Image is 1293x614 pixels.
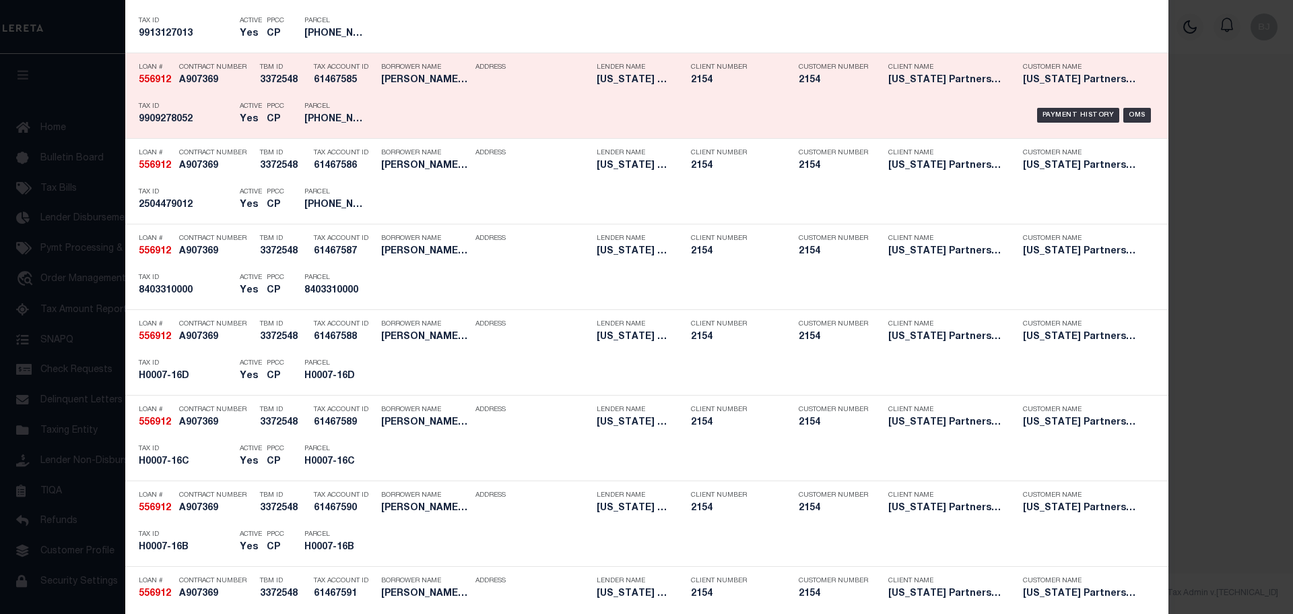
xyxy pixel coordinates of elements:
p: Parcel [304,102,365,111]
p: Parcel [304,445,365,453]
p: Tax ID [139,17,233,25]
p: Client Name [888,491,1003,499]
p: Loan # [139,63,172,71]
p: Lender Name [597,577,671,585]
p: Contract Number [179,406,253,414]
div: Payment History [1037,108,1120,123]
h5: A907369 [179,160,253,172]
h5: Yes [240,456,260,468]
strong: 556912 [139,503,171,513]
h5: 2154 [691,417,778,429]
h5: 61467586 [314,160,374,172]
h5: 9913127013 [139,28,233,40]
p: Customer Name [1023,577,1137,585]
h5: A907369 [179,503,253,514]
p: Borrower Name [381,406,469,414]
h5: 3372548 [260,417,307,429]
strong: 556912 [139,161,171,171]
p: Tax Account ID [314,577,374,585]
p: Address [475,235,590,243]
h5: Texas Partners Bank [1023,75,1137,86]
p: Parcel [304,530,365,539]
h5: 2154 [799,332,866,343]
p: Client Number [691,235,778,243]
h5: MARVIN DEVELOPMENT OF IOWA LLC [381,246,469,257]
p: Address [475,149,590,157]
h5: 556912 [139,503,172,514]
h5: MARVIN DEVELOPMENT OF IOWA LLC [381,417,469,429]
p: Active [240,102,262,111]
h5: 3372548 [260,503,307,514]
h5: Texas Partners Bank [597,417,671,429]
h5: 99-13-127-013 [304,28,365,40]
h5: 2154 [691,75,778,86]
h5: MARVIN DEVELOPMENT OF IOWA LLC [381,503,469,514]
p: TBM ID [260,406,307,414]
strong: 556912 [139,589,171,598]
p: Contract Number [179,235,253,243]
p: Address [475,577,590,585]
h5: A907369 [179,332,253,343]
p: PPCC [267,17,284,25]
h5: Texas Partners Bank [1023,588,1137,600]
p: Active [240,445,262,453]
h5: Texas Partners Bank [888,588,1003,600]
p: Parcel [304,17,365,25]
h5: Texas Partners Bank [1023,246,1137,257]
h5: 61467591 [314,588,374,600]
h5: 3372548 [260,75,307,86]
p: Customer Number [799,63,868,71]
p: Tax ID [139,359,233,367]
p: Tax Account ID [314,491,374,499]
h5: 3372548 [260,332,307,343]
p: Client Name [888,320,1003,328]
p: Customer Number [799,320,868,328]
p: Lender Name [597,320,671,328]
h5: Texas Partners Bank [888,246,1003,257]
p: Client Number [691,406,778,414]
h5: H0007-16C [304,456,365,468]
h5: Yes [240,285,260,297]
h5: 2154 [799,588,866,600]
p: Active [240,17,262,25]
h5: CP [267,456,284,468]
h5: 61467585 [314,75,374,86]
h5: Texas Partners Bank [888,160,1003,172]
p: Contract Number [179,577,253,585]
p: Customer Number [799,406,868,414]
p: Borrower Name [381,491,469,499]
h5: 61467588 [314,332,374,343]
p: Borrower Name [381,149,469,157]
p: Tax ID [139,274,233,282]
h5: 2154 [691,332,778,343]
h5: 2154 [799,246,866,257]
p: Tax ID [139,102,233,111]
p: Tax ID [139,530,233,539]
p: PPCC [267,102,284,111]
p: Active [240,188,262,196]
p: Tax ID [139,188,233,196]
p: Contract Number [179,320,253,328]
p: Borrower Name [381,577,469,585]
p: Borrower Name [381,320,469,328]
h5: 3372548 [260,160,307,172]
h5: 2154 [691,160,778,172]
h5: CP [267,371,284,382]
h5: Texas Partners Bank [888,332,1003,343]
p: Client Name [888,235,1003,243]
p: Lender Name [597,235,671,243]
p: TBM ID [260,320,307,328]
p: Customer Number [799,149,868,157]
p: PPCC [267,530,284,539]
p: Client Name [888,149,1003,157]
h5: Texas Partners Bank [888,503,1003,514]
p: TBM ID [260,235,307,243]
h5: Texas Partners Bank [597,160,671,172]
h5: 556912 [139,588,172,600]
h5: 2154 [799,503,866,514]
p: Contract Number [179,63,253,71]
h5: Yes [240,542,260,553]
h5: H0007-16C [139,456,233,468]
h5: A907369 [179,246,253,257]
p: Customer Name [1023,320,1137,328]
